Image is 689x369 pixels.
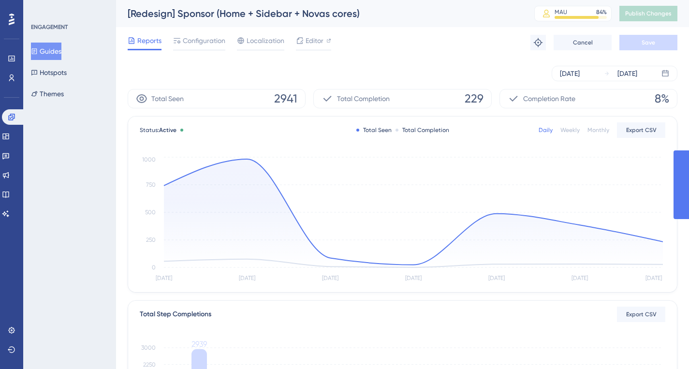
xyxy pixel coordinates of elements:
[560,68,580,79] div: [DATE]
[488,275,505,281] tspan: [DATE]
[146,236,156,243] tspan: 250
[645,275,662,281] tspan: [DATE]
[141,344,156,351] tspan: 3000
[322,275,338,281] tspan: [DATE]
[617,307,665,322] button: Export CSV
[151,93,184,104] span: Total Seen
[573,39,593,46] span: Cancel
[159,127,176,133] span: Active
[572,275,588,281] tspan: [DATE]
[146,181,156,188] tspan: 750
[31,43,61,60] button: Guides
[625,10,672,17] span: Publish Changes
[619,35,677,50] button: Save
[596,8,607,16] div: 84 %
[128,7,510,20] div: [Redesign] Sponsor (Home + Sidebar + Novas cores)
[523,93,575,104] span: Completion Rate
[626,310,657,318] span: Export CSV
[156,275,172,281] tspan: [DATE]
[587,126,609,134] div: Monthly
[31,23,68,31] div: ENGAGEMENT
[140,309,211,320] div: Total Step Completions
[31,85,64,103] button: Themes
[655,91,669,106] span: 8%
[396,126,449,134] div: Total Completion
[306,35,323,46] span: Editor
[555,8,567,16] div: MAU
[626,126,657,134] span: Export CSV
[356,126,392,134] div: Total Seen
[274,91,297,106] span: 2941
[405,275,422,281] tspan: [DATE]
[465,91,484,106] span: 229
[617,122,665,138] button: Export CSV
[145,209,156,216] tspan: 500
[239,275,255,281] tspan: [DATE]
[183,35,225,46] span: Configuration
[539,126,553,134] div: Daily
[617,68,637,79] div: [DATE]
[152,264,156,271] tspan: 0
[191,339,207,349] tspan: 2939
[140,126,176,134] span: Status:
[247,35,284,46] span: Localization
[642,39,655,46] span: Save
[143,361,156,368] tspan: 2250
[554,35,612,50] button: Cancel
[137,35,161,46] span: Reports
[337,93,390,104] span: Total Completion
[560,126,580,134] div: Weekly
[619,6,677,21] button: Publish Changes
[142,156,156,163] tspan: 1000
[648,331,677,360] iframe: UserGuiding AI Assistant Launcher
[31,64,67,81] button: Hotspots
